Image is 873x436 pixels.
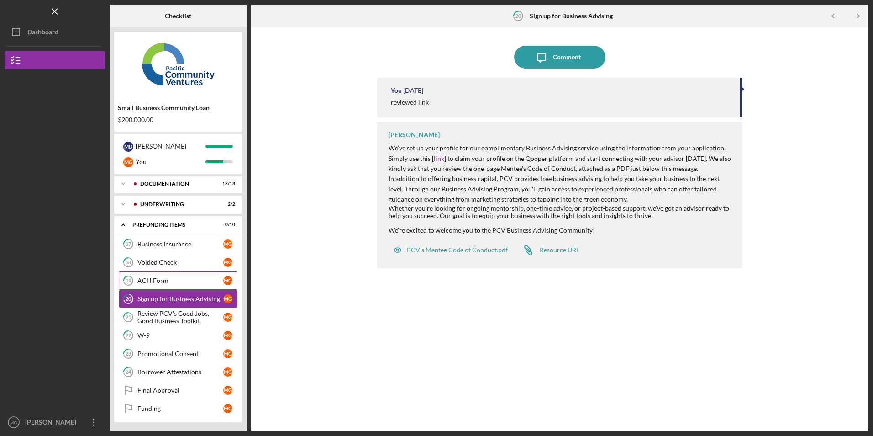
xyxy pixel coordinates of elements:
div: M G [123,157,133,167]
a: 24Borrower AttestationsMG [119,363,237,381]
div: Dashboard [27,23,58,43]
time: 2025-09-19 02:18 [403,87,423,94]
a: 21Review PCV's Good Jobs, Good Business ToolkitMG [119,308,237,326]
div: M G [223,404,232,413]
div: We’re excited to welcome you to the PCV Business Advising Community! [389,227,733,234]
div: Sign up for Business Advising [137,295,223,303]
div: Whether you're looking for ongoing mentorship, one-time advice, or project-based support, we’ve g... [389,143,733,219]
tspan: 19 [126,278,131,284]
div: M G [223,313,232,322]
img: Product logo [114,37,242,91]
tspan: 21 [126,314,131,320]
div: Prefunding Items [132,222,212,228]
div: [PERSON_NAME] [389,131,440,138]
b: Checklist [165,12,191,20]
button: Dashboard [5,23,105,41]
div: M D [123,142,133,152]
div: You [136,154,205,170]
p: We’ve set up your profile for our complimentary Business Advising service using the information f... [389,143,733,174]
div: Business Insurance [137,240,223,248]
div: Review PCV's Good Jobs, Good Business Toolkit [137,310,223,324]
div: PCV's Mentee Code of Conduct.pdf [407,246,508,254]
a: Resource URL [517,241,579,259]
div: M G [223,239,232,249]
div: M G [223,331,232,340]
button: MG[PERSON_NAME] [5,413,105,431]
div: M G [223,258,232,267]
div: Funding [137,405,223,412]
tspan: 23 [126,351,131,357]
a: 17Business InsuranceMG [119,235,237,253]
button: PCV's Mentee Code of Conduct.pdf [389,241,512,259]
div: M G [223,294,232,303]
div: W-9 [137,332,223,339]
div: M G [223,367,232,377]
div: reviewed link [391,99,429,106]
text: MG [10,420,17,425]
div: M G [223,386,232,395]
div: Comment [553,46,581,69]
div: You [391,87,402,94]
a: link [434,154,444,162]
b: Sign up for Business Advising [530,12,613,20]
div: Promotional Consent [137,350,223,357]
div: Voided Check [137,259,223,266]
div: Final Approval [137,387,223,394]
div: [PERSON_NAME] [136,138,205,154]
a: FundingMG [119,399,237,418]
a: 20Sign up for Business AdvisingMG [119,290,237,308]
tspan: 17 [126,241,131,247]
div: Resource URL [540,246,579,254]
p: In addition to offering business capital, PCV provides free business advising to help you take yo... [389,174,733,204]
div: 2 / 2 [219,202,235,207]
a: 23Promotional ConsentMG [119,345,237,363]
div: Underwriting [140,202,212,207]
tspan: 22 [126,333,131,339]
tspan: 20 [126,296,131,302]
div: 13 / 13 [219,181,235,186]
div: M G [223,276,232,285]
div: Small Business Community Loan [118,104,238,112]
a: 18Voided CheckMG [119,253,237,271]
a: 22W-9MG [119,326,237,345]
tspan: 24 [126,369,131,375]
div: $200,000.00 [118,116,238,123]
div: Borrower Attestations [137,368,223,376]
button: Comment [514,46,605,69]
div: 0 / 10 [219,222,235,228]
a: 19ACH FormMG [119,271,237,290]
div: Documentation [140,181,212,186]
div: ACH Form [137,277,223,284]
tspan: 18 [126,260,131,266]
a: Final ApprovalMG [119,381,237,399]
div: M G [223,349,232,358]
tspan: 20 [515,13,521,19]
div: [PERSON_NAME] [23,413,82,434]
